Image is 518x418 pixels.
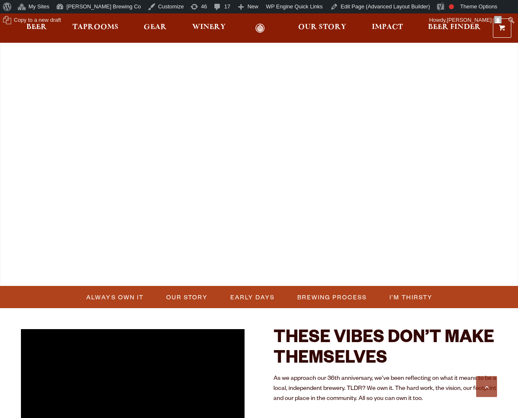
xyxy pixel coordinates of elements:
[389,291,433,303] span: I’m Thirsty
[292,291,371,303] a: Brewing Process
[14,13,61,27] span: Copy to a new draft
[447,17,492,23] span: [PERSON_NAME]
[166,291,208,303] span: Our Story
[82,291,148,303] a: Always Own It
[192,24,226,31] span: Winery
[87,291,144,303] span: Always Own It
[144,24,167,31] span: Gear
[273,329,497,370] h2: THESE VIBES DON’T MAKE THEMSELVES
[244,23,276,33] a: Odell Home
[187,23,231,33] a: Winery
[476,376,497,397] a: Scroll to top
[449,4,454,9] div: Focus keyphrase not set
[428,24,481,31] span: Beer Finder
[161,291,212,303] a: Our Story
[230,291,275,303] span: Early Days
[26,24,47,31] span: Beer
[372,24,403,31] span: Impact
[384,291,437,303] a: I’m Thirsty
[138,23,172,33] a: Gear
[426,13,505,27] a: Howdy,
[273,374,497,404] p: As we approach our 36th anniversary, we’ve been reflecting on what it means to be a local, indepe...
[72,24,119,31] span: Taprooms
[67,23,124,33] a: Taprooms
[423,23,486,33] a: Beer Finder
[225,291,279,303] a: Early Days
[298,24,346,31] span: Our Story
[21,23,52,33] a: Beer
[293,23,352,33] a: Our Story
[297,291,367,303] span: Brewing Process
[366,23,408,33] a: Impact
